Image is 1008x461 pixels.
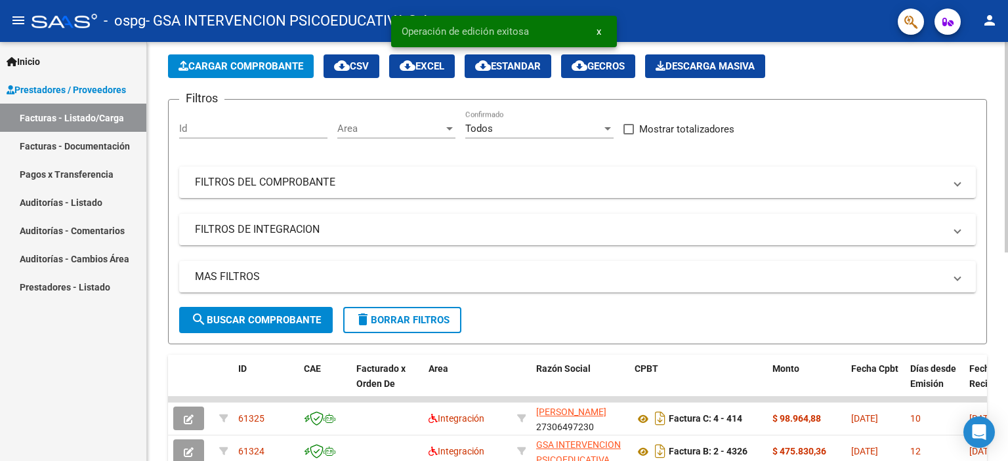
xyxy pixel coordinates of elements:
[356,363,406,389] span: Facturado x Orden De
[465,123,493,134] span: Todos
[400,58,415,73] mat-icon: cloud_download
[851,446,878,456] span: [DATE]
[572,58,587,73] mat-icon: cloud_download
[536,405,624,432] div: 27306497230
[772,363,799,374] span: Monto
[772,413,821,424] strong: $ 98.964,88
[597,26,601,37] span: x
[179,214,976,245] mat-expansion-panel-header: FILTROS DE INTEGRACION
[475,60,541,72] span: Estandar
[423,355,512,412] datatable-header-cell: Area
[304,363,321,374] span: CAE
[536,363,591,374] span: Razón Social
[982,12,997,28] mat-icon: person
[178,60,303,72] span: Cargar Comprobante
[910,446,921,456] span: 12
[429,446,484,456] span: Integración
[238,446,264,456] span: 61324
[586,20,612,43] button: x
[324,54,379,78] button: CSV
[191,311,207,327] mat-icon: search
[629,355,767,412] datatable-header-cell: CPBT
[645,54,765,78] app-download-masive: Descarga masiva de comprobantes (adjuntos)
[851,413,878,424] span: [DATE]
[851,363,898,374] span: Fecha Cpbt
[195,270,944,284] mat-panel-title: MAS FILTROS
[355,314,450,326] span: Borrar Filtros
[351,355,423,412] datatable-header-cell: Facturado x Orden De
[195,222,944,237] mat-panel-title: FILTROS DE INTEGRACION
[767,355,846,412] datatable-header-cell: Monto
[639,121,734,137] span: Mostrar totalizadores
[669,414,742,424] strong: Factura C: 4 - 414
[146,7,434,35] span: - GSA INTERVENCION PSICOEDUCATIVA S.A.
[531,355,629,412] datatable-header-cell: Razón Social
[969,363,1006,389] span: Fecha Recibido
[238,363,247,374] span: ID
[669,447,747,457] strong: Factura B: 2 - 4326
[179,261,976,292] mat-expansion-panel-header: MAS FILTROS
[635,363,658,374] span: CPBT
[475,58,491,73] mat-icon: cloud_download
[572,60,625,72] span: Gecros
[343,307,461,333] button: Borrar Filtros
[910,363,956,389] span: Días desde Emisión
[104,7,146,35] span: - ospg
[772,446,826,456] strong: $ 475.830,36
[969,446,996,456] span: [DATE]
[536,407,606,417] span: [PERSON_NAME]
[846,355,905,412] datatable-header-cell: Fecha Cpbt
[429,413,484,424] span: Integración
[238,413,264,424] span: 61325
[191,314,321,326] span: Buscar Comprobante
[905,355,964,412] datatable-header-cell: Días desde Emisión
[355,311,371,327] mat-icon: delete
[561,54,635,78] button: Gecros
[429,363,448,374] span: Area
[389,54,455,78] button: EXCEL
[645,54,765,78] button: Descarga Masiva
[195,175,944,190] mat-panel-title: FILTROS DEL COMPROBANTE
[334,58,350,73] mat-icon: cloud_download
[910,413,921,424] span: 10
[337,123,444,134] span: Area
[179,167,976,198] mat-expansion-panel-header: FILTROS DEL COMPROBANTE
[7,54,40,69] span: Inicio
[334,60,369,72] span: CSV
[969,413,996,424] span: [DATE]
[179,89,224,108] h3: Filtros
[400,60,444,72] span: EXCEL
[652,408,669,429] i: Descargar documento
[168,54,314,78] button: Cargar Comprobante
[656,60,755,72] span: Descarga Masiva
[299,355,351,412] datatable-header-cell: CAE
[402,25,529,38] span: Operación de edición exitosa
[7,83,126,97] span: Prestadores / Proveedores
[465,54,551,78] button: Estandar
[10,12,26,28] mat-icon: menu
[233,355,299,412] datatable-header-cell: ID
[963,416,995,448] div: Open Intercom Messenger
[179,307,333,333] button: Buscar Comprobante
